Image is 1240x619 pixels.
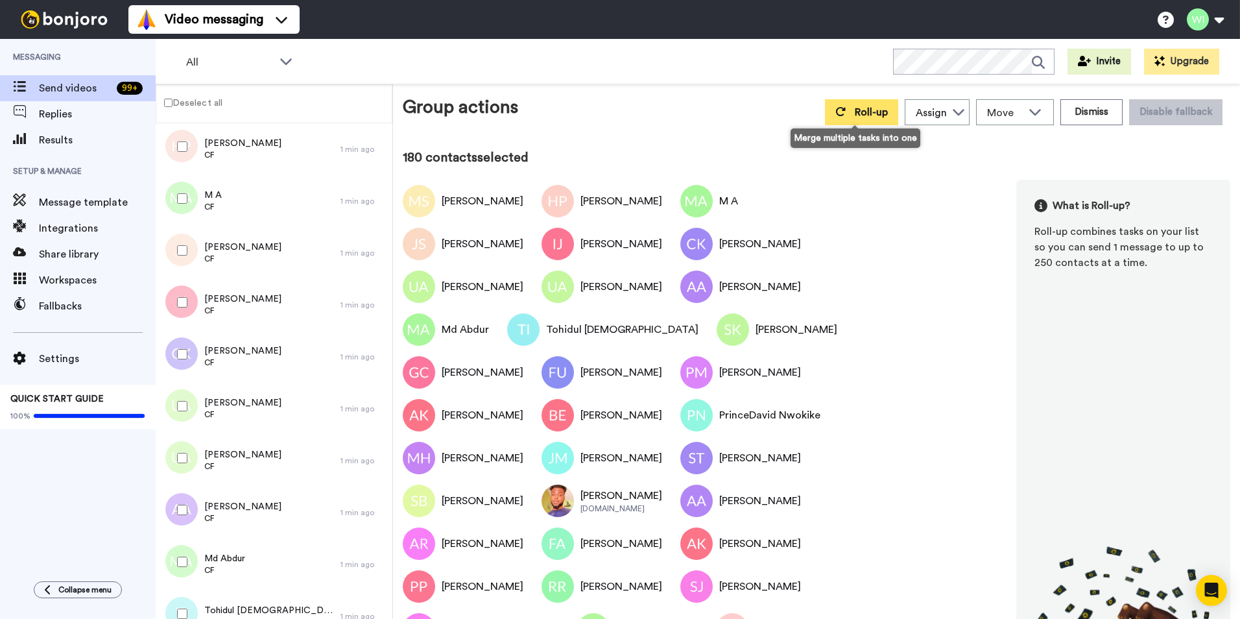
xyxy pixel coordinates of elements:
[580,279,662,295] div: [PERSON_NAME]
[680,185,713,217] img: Image of M A
[403,271,435,303] img: Image of Uzair Ahmad
[39,195,156,210] span: Message template
[680,485,713,517] img: Image of Ali Anfal
[442,450,523,466] div: [PERSON_NAME]
[542,528,574,560] img: Image of Faruq Abolore
[542,356,574,389] img: Image of Farhan Ur
[542,570,574,603] img: Image of Rafaqat Rafique
[580,193,662,209] div: [PERSON_NAME]
[403,528,435,560] img: Image of Ayshe Rani
[204,461,281,472] span: CF
[340,196,386,206] div: 1 min ago
[204,202,222,212] span: CF
[204,345,281,358] span: [PERSON_NAME]
[340,404,386,414] div: 1 min ago
[204,241,281,254] span: [PERSON_NAME]
[204,254,281,264] span: CF
[542,185,574,217] img: Image of Hemanta Prasad
[1067,49,1131,75] button: Invite
[39,351,156,367] span: Settings
[442,407,523,423] div: [PERSON_NAME]
[340,300,386,310] div: 1 min ago
[680,271,713,303] img: Image of Abdullah Al
[680,399,713,431] img: Image of PrinceDavid Nwokike
[680,442,713,474] img: Image of Sivasakthi Thirumaran
[403,185,435,217] img: Image of Maham Shoukat
[156,95,222,110] label: Deselect all
[204,189,222,202] span: M A
[1034,224,1212,271] div: Roll-up combines tasks on your list so you can send 1 message to up to 250 contacts at a time.
[204,513,281,524] span: CF
[825,99,898,125] button: Roll-up
[58,585,112,595] span: Collapse menu
[719,407,820,423] div: PrinceDavid Nwokike
[542,442,574,474] img: Image of Jayakrishnan Muraleedharan
[546,322,698,337] div: Tohidul [DEMOGRAPHIC_DATA]
[165,10,263,29] span: Video messaging
[403,442,435,474] img: Image of Muhammad Hamza
[117,82,143,95] div: 99 +
[39,298,156,314] span: Fallbacks
[719,193,738,209] div: M A
[719,579,801,594] div: [PERSON_NAME]
[186,55,273,70] span: All
[1060,99,1123,125] button: Dismiss
[580,450,662,466] div: [PERSON_NAME]
[580,365,662,380] div: [PERSON_NAME]
[1196,575,1227,606] div: Open Intercom Messenger
[1053,198,1130,213] span: What is Roll-up?
[34,581,122,598] button: Collapse menu
[403,313,435,346] img: Image of Md Abdur
[719,365,801,380] div: [PERSON_NAME]
[340,248,386,258] div: 1 min ago
[204,552,245,565] span: Md Abdur
[10,394,104,404] span: QUICK START GUIDE
[1144,49,1219,75] button: Upgrade
[442,236,523,252] div: [PERSON_NAME]
[403,570,435,603] img: Image of Parth Patidar
[580,504,662,514] div: [DOMAIN_NAME]
[39,221,156,236] span: Integrations
[719,493,801,509] div: [PERSON_NAME]
[542,271,574,303] img: Image of Usman Ali
[719,279,801,295] div: [PERSON_NAME]
[680,528,713,560] img: Image of Ajay Khatri
[756,322,837,337] div: [PERSON_NAME]
[987,105,1022,121] span: Move
[580,579,662,594] div: [PERSON_NAME]
[442,193,523,209] div: [PERSON_NAME]
[10,411,30,421] span: 100%
[1129,99,1222,125] button: Disable fallback
[507,313,540,346] img: Image of Tohidul Islam
[204,500,281,513] span: [PERSON_NAME]
[204,150,281,160] span: CF
[442,365,523,380] div: [PERSON_NAME]
[204,358,281,368] span: CF
[542,399,574,431] img: Image of Bolaji Emmanuel
[340,352,386,362] div: 1 min ago
[717,313,749,346] img: Image of Sujit Kumar
[204,565,245,576] span: CF
[340,455,386,466] div: 1 min ago
[442,493,523,509] div: [PERSON_NAME]
[791,128,920,148] div: Merge multiple tasks into one
[580,236,662,252] div: [PERSON_NAME]
[542,485,574,517] img: Image of Jamiu Ayomide
[340,559,386,570] div: 1 min ago
[39,80,112,96] span: Send videos
[39,106,156,122] span: Replies
[680,228,713,260] img: Image of Chandrasekhar Konduru
[580,407,662,423] div: [PERSON_NAME]
[204,293,281,306] span: [PERSON_NAME]
[855,107,888,117] span: Roll-up
[680,356,713,389] img: Image of Pareshkumar Madhabhai
[719,450,801,466] div: [PERSON_NAME]
[542,228,574,260] img: Image of Israt Jahan
[403,399,435,431] img: Image of Alok Kumar
[204,306,281,316] span: CF
[204,448,281,461] span: [PERSON_NAME]
[580,488,662,504] div: [PERSON_NAME]
[340,507,386,518] div: 1 min ago
[719,536,801,552] div: [PERSON_NAME]
[442,322,489,337] div: Md Abdur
